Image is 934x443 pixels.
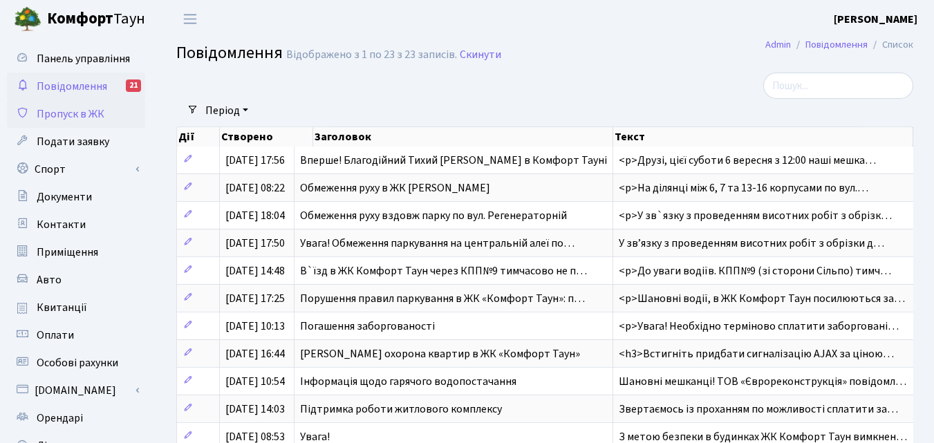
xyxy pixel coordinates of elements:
span: [DATE] 10:54 [225,374,285,389]
span: <p>До уваги водіїв. КПП№9 (зі сторони Сільпо) тимч… [619,263,891,279]
span: Оплати [37,328,74,343]
span: [PERSON_NAME] охорона квартир в ЖК «Комфорт Таун» [300,346,580,361]
a: Спорт [7,155,145,183]
span: Обмеження руху вздовж парку по вул. Регенераторній [300,208,567,223]
a: Повідомлення [805,37,868,52]
span: Повідомлення [37,79,107,94]
span: [DATE] 08:22 [225,180,285,196]
th: Дії [177,127,220,147]
span: Авто [37,272,62,288]
span: [DATE] 16:44 [225,346,285,361]
span: Пропуск в ЖК [37,106,104,122]
span: Звертаємось із проханням по можливості сплатити за… [619,402,898,417]
b: [PERSON_NAME] [834,12,917,27]
span: Орендарі [37,411,83,426]
li: Список [868,37,913,53]
a: [DOMAIN_NAME] [7,377,145,404]
span: [DATE] 10:13 [225,319,285,334]
span: Увага! Обмеження паркування на центральній алеї по… [300,236,575,251]
span: Квитанції [37,300,87,315]
a: Документи [7,183,145,211]
a: Контакти [7,211,145,238]
th: Створено [220,127,313,147]
a: Повідомлення21 [7,73,145,100]
span: Особові рахунки [37,355,118,370]
img: logo.png [14,6,41,33]
span: В`їзд в ЖК Комфорт Таун через КПП№9 тимчасово не п… [300,263,587,279]
span: <p>У зв`язку з проведенням висотних робіт з обрізк… [619,208,892,223]
span: Шановні мешканці! ТОВ «Єврореконструкція» повідомл… [619,374,906,389]
b: Комфорт [47,8,113,30]
span: Контакти [37,217,86,232]
a: Пропуск в ЖК [7,100,145,128]
span: Повідомлення [176,41,283,65]
div: 21 [126,79,141,92]
a: Панель управління [7,45,145,73]
a: Період [200,99,254,122]
span: [DATE] 17:50 [225,236,285,251]
span: У звʼязку з проведенням висотних робіт з обрізки д… [619,236,884,251]
span: Погашення заборгованості [300,319,435,334]
a: Орендарі [7,404,145,432]
span: Порушення правил паркування в ЖК «Комфорт Таун»: п… [300,291,585,306]
div: Відображено з 1 по 23 з 23 записів. [286,48,457,62]
span: [DATE] 14:03 [225,402,285,417]
span: [DATE] 14:48 [225,263,285,279]
span: <p>На ділянці між 6, 7 та 13-16 корпусами по вул.… [619,180,868,196]
a: Скинути [460,48,501,62]
a: Admin [765,37,791,52]
span: Інформація щодо гарячого водопостачання [300,374,516,389]
span: <p>Увага! Необхідно терміново сплатити заборговані… [619,319,899,334]
a: Подати заявку [7,128,145,155]
a: Оплати [7,321,145,349]
span: <h3>Встигніть придбати сигналізацію AJAX за ціною… [619,346,894,361]
span: Таун [47,8,145,31]
a: Приміщення [7,238,145,266]
span: [DATE] 18:04 [225,208,285,223]
a: Квитанції [7,294,145,321]
span: Подати заявку [37,134,109,149]
a: [PERSON_NAME] [834,11,917,28]
th: Текст [613,127,913,147]
input: Пошук... [763,73,913,99]
button: Переключити навігацію [173,8,207,30]
span: <p>Шановні водії, в ЖК Комфорт Таун посилюються за… [619,291,905,306]
th: Заголовок [313,127,613,147]
span: Обмеження руху в ЖК [PERSON_NAME] [300,180,490,196]
a: Авто [7,266,145,294]
span: Документи [37,189,92,205]
span: Підтримка роботи житлового комплексу [300,402,502,417]
nav: breadcrumb [745,30,934,59]
span: <p>Друзі, цієї суботи 6 вересня з 12:00 наші мешка… [619,153,876,168]
span: [DATE] 17:25 [225,291,285,306]
span: [DATE] 17:56 [225,153,285,168]
span: Панель управління [37,51,130,66]
span: Вперше! Благодійний Тихий [PERSON_NAME] в Комфорт Тауні [300,153,607,168]
a: Особові рахунки [7,349,145,377]
span: Приміщення [37,245,98,260]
